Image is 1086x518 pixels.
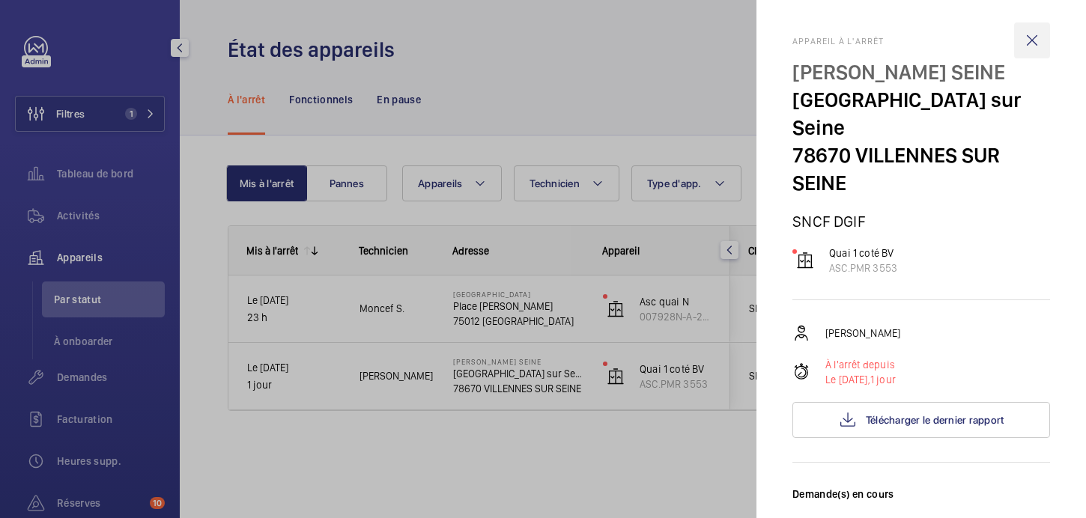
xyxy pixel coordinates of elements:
img: elevator.svg [796,252,814,269]
p: ASC.PMR 3553 [829,260,897,275]
p: 1 jour [825,372,896,387]
button: Télécharger le dernier rapport [792,402,1050,438]
p: À l'arrêt depuis [825,357,896,372]
span: Le [DATE], [825,374,870,386]
p: 78670 VILLENNES SUR SEINE [792,141,1050,197]
h3: Demande(s) en cours [792,487,1050,517]
span: Télécharger le dernier rapport [866,414,1004,426]
p: [GEOGRAPHIC_DATA] sur Seine [792,86,1050,141]
p: SNCF DGIF [792,212,1050,231]
p: [PERSON_NAME] SEINE [792,58,1050,86]
p: Quai 1 coté BV [829,246,897,260]
p: [PERSON_NAME] [825,326,900,341]
h2: Appareil à l'arrêt [792,36,1050,46]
